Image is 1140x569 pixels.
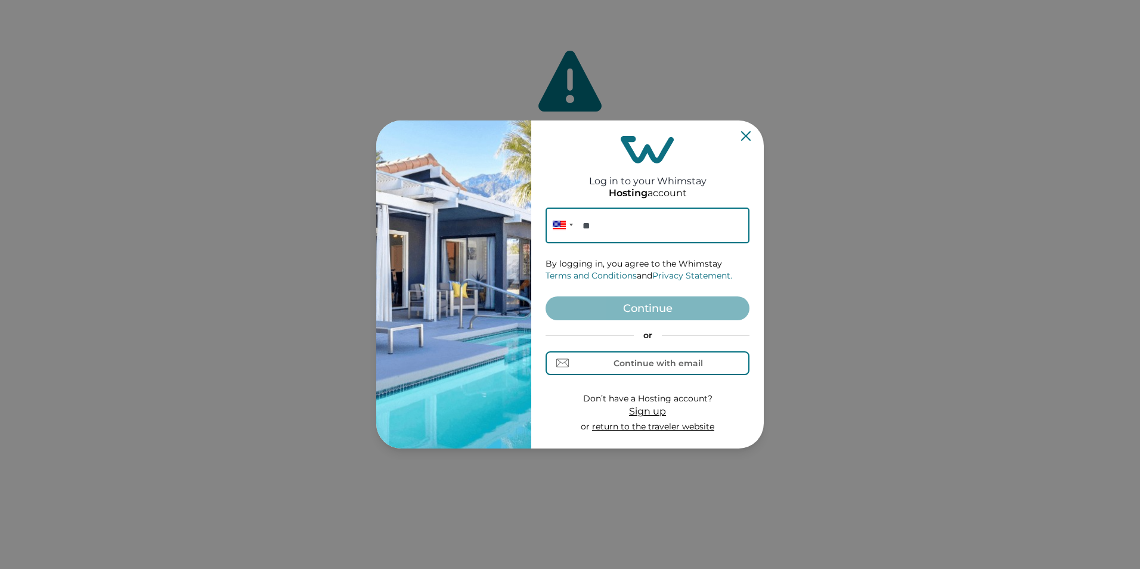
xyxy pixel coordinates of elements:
p: By logging in, you agree to the Whimstay and [546,258,749,282]
img: auth-banner [376,120,531,449]
h2: Log in to your Whimstay [589,163,707,187]
p: or [546,330,749,342]
a: Terms and Conditions [546,270,637,281]
a: return to the traveler website [592,421,714,432]
p: account [609,187,687,199]
span: Sign up [629,406,666,417]
p: or [581,421,714,433]
p: Don’t have a Hosting account? [581,393,714,405]
div: Continue with email [614,358,703,368]
p: Hosting [609,187,648,199]
button: Continue [546,296,749,320]
button: Continue with email [546,351,749,375]
img: login-logo [621,136,674,163]
button: Close [741,131,751,141]
div: United States: + 1 [546,208,577,243]
a: Privacy Statement. [652,270,732,281]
